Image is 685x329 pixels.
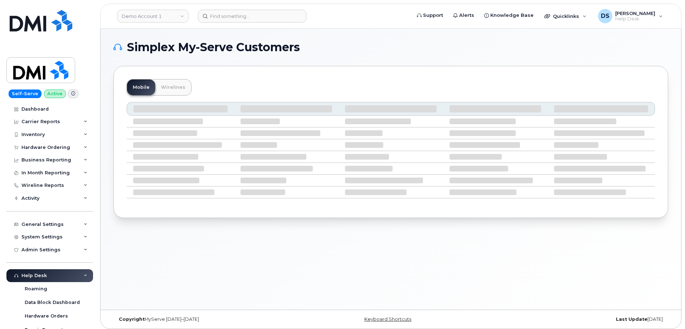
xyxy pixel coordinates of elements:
div: MyServe [DATE]–[DATE] [113,316,298,322]
strong: Copyright [119,316,145,322]
span: Simplex My-Serve Customers [127,42,300,53]
strong: Last Update [616,316,647,322]
a: Wirelines [155,79,191,95]
div: [DATE] [483,316,668,322]
a: Mobile [127,79,155,95]
a: Keyboard Shortcuts [364,316,411,322]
